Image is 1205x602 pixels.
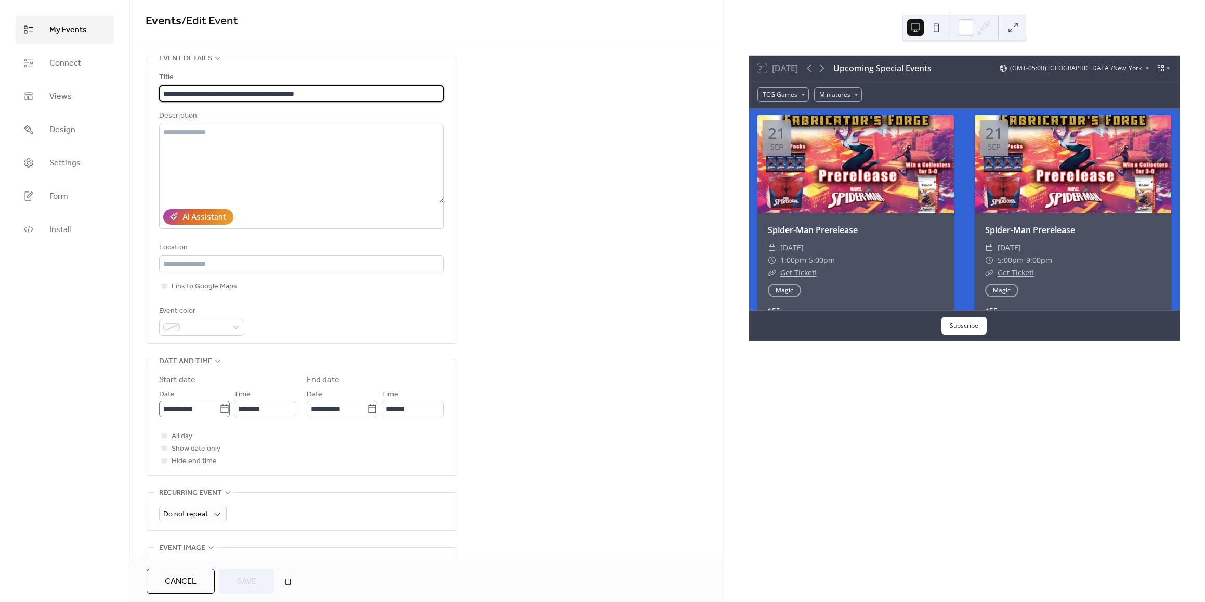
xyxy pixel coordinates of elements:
[780,241,804,254] span: [DATE]
[165,575,197,588] span: Cancel
[780,267,817,277] a: Get Ticket!
[172,280,237,293] span: Link to Google Maps
[182,211,226,224] div: AI Assistant
[159,389,175,401] span: Date
[16,182,114,210] a: Form
[998,267,1034,277] a: Get Ticket!
[163,209,233,225] button: AI Assistant
[163,507,208,521] span: Do not repeat
[234,389,251,401] span: Time
[16,116,114,144] a: Design
[16,149,114,177] a: Settings
[768,125,785,141] div: 21
[806,254,809,266] span: -
[768,266,776,279] div: ​
[985,254,993,266] div: ​
[159,542,205,555] span: Event image
[159,487,222,499] span: Recurring event
[181,10,238,33] span: / Edit Event
[49,157,81,170] span: Settings
[159,53,212,65] span: Event details
[985,224,1075,236] a: Spider-Man Prerelease
[757,305,954,327] div: $55 See ticket for details
[1024,254,1026,266] span: -
[49,124,75,136] span: Design
[833,62,932,74] div: Upcoming Special Events
[768,241,776,254] div: ​
[159,110,442,122] div: Description
[16,215,114,244] a: Install
[172,443,220,455] span: Show date only
[1010,65,1142,71] span: (GMT-05:00) [GEOGRAPHIC_DATA]/New_York
[49,24,87,36] span: My Events
[1026,254,1052,266] span: 9:00pm
[49,57,81,70] span: Connect
[307,374,339,387] div: End date
[147,569,215,594] button: Cancel
[16,82,114,110] a: Views
[16,16,114,44] a: My Events
[159,305,242,317] div: Event color
[975,305,1171,327] div: $55 See ticket for details
[985,125,1003,141] div: 21
[146,10,181,33] a: Events
[159,71,442,84] div: Title
[985,241,993,254] div: ​
[985,266,993,279] div: ​
[998,241,1021,254] span: [DATE]
[172,430,192,443] span: All day
[770,143,783,151] div: Sep
[49,91,72,103] span: Views
[780,254,806,266] span: 1:00pm
[988,143,1001,151] div: Sep
[49,224,71,236] span: Install
[941,317,987,335] button: Subscribe
[159,374,195,387] div: Start date
[159,241,442,254] div: Location
[768,254,776,266] div: ​
[159,355,212,368] span: Date and time
[382,389,398,401] span: Time
[809,254,835,266] span: 5:00pm
[998,254,1024,266] span: 5:00pm
[16,49,114,77] a: Connect
[172,455,217,468] span: Hide end time
[49,190,68,203] span: Form
[768,224,858,236] a: Spider-Man Prerelease
[307,389,322,401] span: Date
